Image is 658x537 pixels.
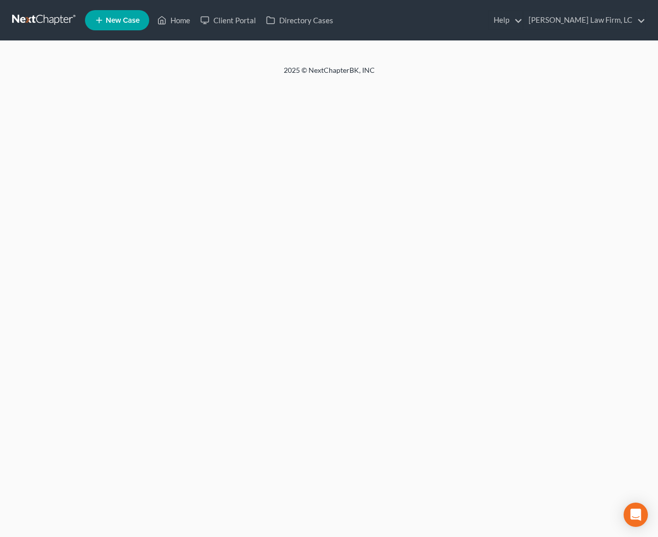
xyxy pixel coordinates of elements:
[195,11,261,29] a: Client Portal
[41,65,618,83] div: 2025 © NextChapterBK, INC
[523,11,645,29] a: [PERSON_NAME] Law Firm, LC
[152,11,195,29] a: Home
[85,10,149,30] new-legal-case-button: New Case
[489,11,522,29] a: Help
[261,11,338,29] a: Directory Cases
[624,503,648,527] div: Open Intercom Messenger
